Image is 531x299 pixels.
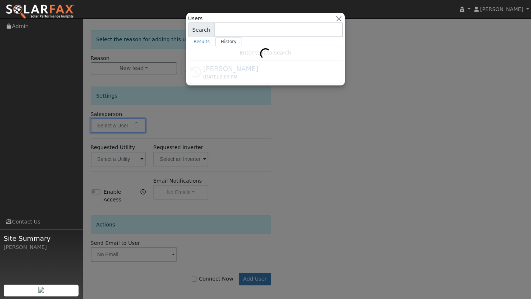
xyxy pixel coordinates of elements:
[188,15,202,22] span: Users
[188,37,215,46] a: Results
[6,4,75,20] img: SolarFax
[215,37,242,46] a: History
[38,287,44,293] img: retrieve
[4,243,79,251] div: [PERSON_NAME]
[4,233,79,243] span: Site Summary
[480,6,523,12] span: [PERSON_NAME]
[188,22,214,37] span: Search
